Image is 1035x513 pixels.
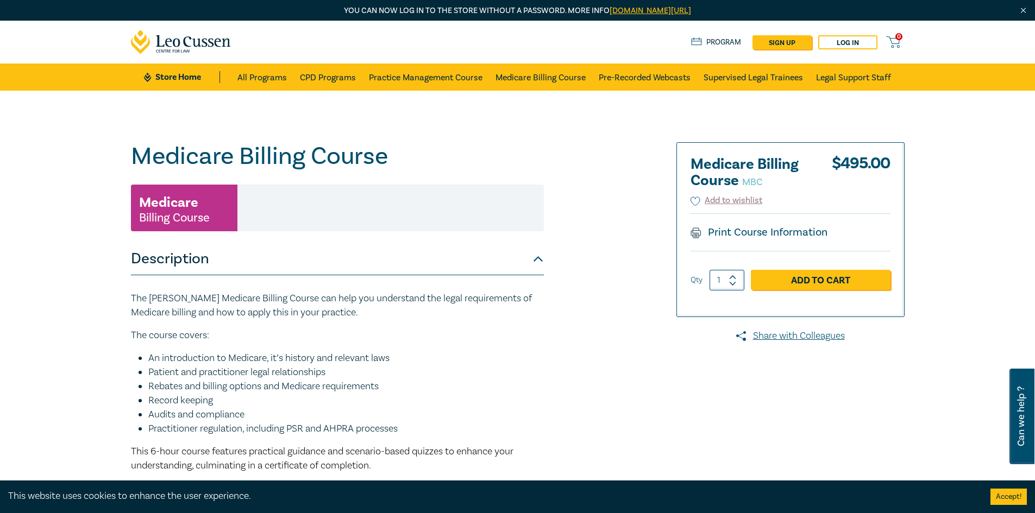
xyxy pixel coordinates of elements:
[816,64,891,91] a: Legal Support Staff
[148,394,544,408] li: Record keeping
[237,64,287,91] a: All Programs
[751,270,890,290] a: Add to Cart
[818,35,877,49] a: Log in
[369,64,482,91] a: Practice Management Course
[610,5,691,16] a: [DOMAIN_NAME][URL]
[139,212,210,223] small: Billing Course
[691,194,763,207] button: Add to wishlist
[990,489,1027,505] button: Accept cookies
[148,408,544,422] li: Audits and compliance
[148,351,544,365] li: An introduction to Medicare, it’s history and relevant laws
[691,274,702,286] label: Qty
[691,225,828,239] a: Print Course Information
[300,64,356,91] a: CPD Programs
[139,193,198,212] h3: Medicare
[131,292,544,320] p: The [PERSON_NAME] Medicare Billing Course can help you understand the legal requirements of Medic...
[895,33,902,40] span: 0
[144,71,219,83] a: Store Home
[148,365,544,379] li: Patient and practitioner legal relationships
[148,379,544,394] li: Rebates and billing options and Medicare requirements
[691,156,810,189] h2: Medicare Billing Course
[495,64,586,91] a: Medicare Billing Course
[131,5,905,17] p: You can now log in to the store without a password. More info
[832,156,890,194] div: $ 495.00
[131,243,544,275] button: Description
[8,489,974,503] div: This website uses cookies to enhance the user experience.
[710,270,744,290] input: 1
[752,35,812,49] a: sign up
[676,329,905,343] a: Share with Colleagues
[131,142,544,170] h1: Medicare Billing Course
[704,64,803,91] a: Supervised Legal Trainees
[599,64,691,91] a: Pre-Recorded Webcasts
[691,36,742,48] a: Program
[1016,375,1026,458] span: Can we help ?
[131,328,544,343] p: The course covers:
[1019,6,1028,15] img: Close
[131,445,513,472] span: This 6-hour course features practical guidance and scenario-based quizzes to enhance your underst...
[742,176,762,188] small: MBC
[148,422,544,436] li: Practitioner regulation, including PSR and AHPRA processes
